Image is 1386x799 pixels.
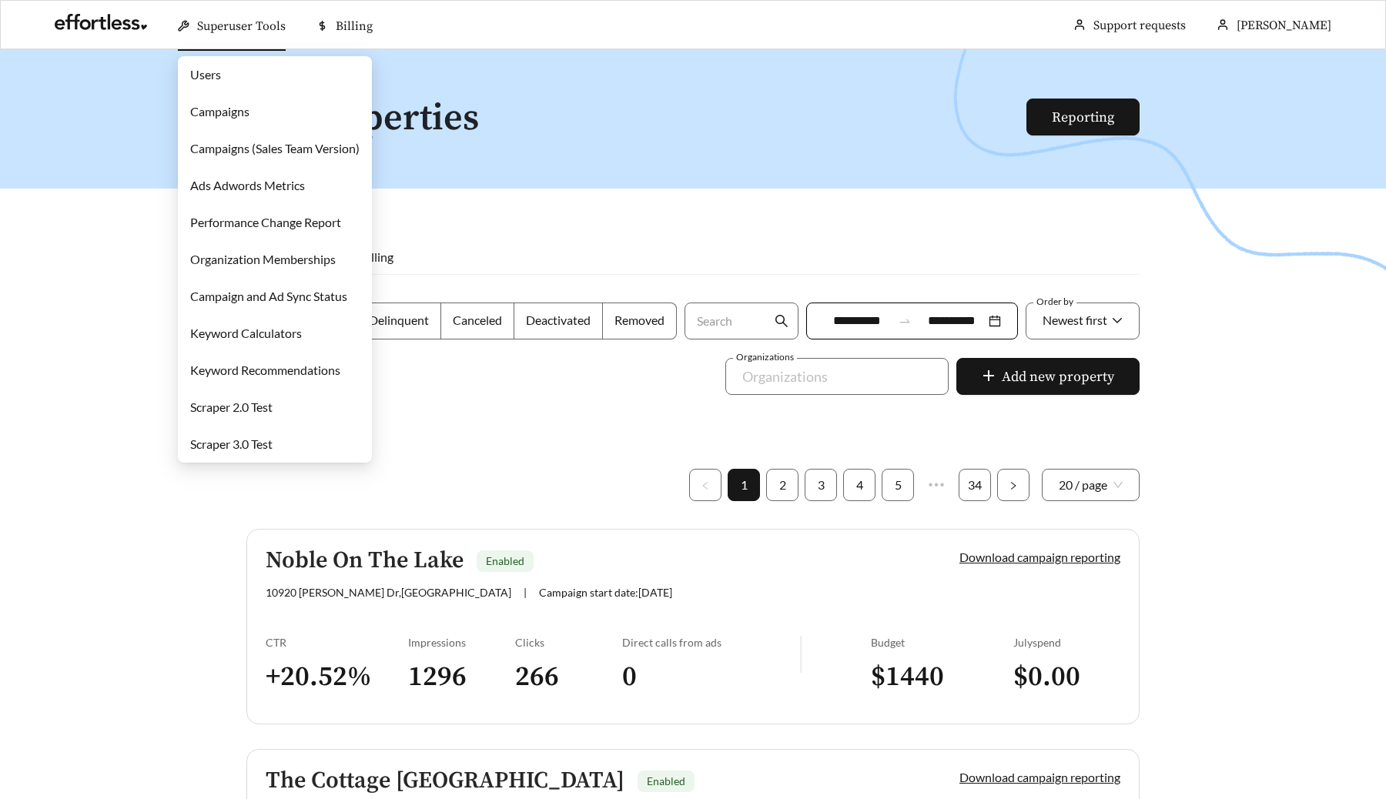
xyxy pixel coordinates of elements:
[486,554,524,567] span: Enabled
[190,104,249,119] a: Campaigns
[959,469,991,501] li: 34
[997,469,1029,501] button: right
[1052,109,1114,126] a: Reporting
[190,399,273,414] a: Scraper 2.0 Test
[266,768,624,794] h5: The Cottage [GEOGRAPHIC_DATA]
[190,436,273,451] a: Scraper 3.0 Test
[614,313,665,327] span: Removed
[689,469,721,501] button: left
[1013,660,1120,694] h3: $ 0.00
[190,326,302,340] a: Keyword Calculators
[844,470,875,500] a: 4
[956,358,1140,395] button: plusAdd new property
[871,660,1013,694] h3: $ 1440
[622,660,800,694] h3: 0
[524,586,527,599] span: |
[766,469,798,501] li: 2
[246,529,1140,724] a: Noble On The LakeEnabled10920 [PERSON_NAME] Dr,[GEOGRAPHIC_DATA]|Campaign start date:[DATE]Downlo...
[266,586,511,599] span: 10920 [PERSON_NAME] Dr , [GEOGRAPHIC_DATA]
[805,470,836,500] a: 3
[190,215,341,229] a: Performance Change Report
[997,469,1029,501] li: Next Page
[622,636,800,649] div: Direct calls from ads
[800,636,802,673] img: line
[982,369,996,386] span: plus
[1009,481,1018,490] span: right
[369,313,429,327] span: Delinquent
[728,470,759,500] a: 1
[246,99,1028,139] h1: All Properties
[1002,366,1114,387] span: Add new property
[775,314,788,328] span: search
[408,636,515,649] div: Impressions
[539,586,672,599] span: Campaign start date: [DATE]
[728,469,760,501] li: 1
[190,289,347,303] a: Campaign and Ad Sync Status
[959,550,1120,564] a: Download campaign reporting
[515,636,622,649] div: Clicks
[805,469,837,501] li: 3
[515,660,622,694] h3: 266
[959,470,990,500] a: 34
[453,313,502,327] span: Canceled
[882,470,913,500] a: 5
[1237,18,1331,33] span: [PERSON_NAME]
[190,363,340,377] a: Keyword Recommendations
[1026,99,1140,135] button: Reporting
[882,469,914,501] li: 5
[1042,469,1140,501] div: Page Size
[767,470,798,500] a: 2
[920,469,952,501] span: •••
[266,660,408,694] h3: + 20.52 %
[689,469,721,501] li: Previous Page
[647,774,685,787] span: Enabled
[190,141,360,155] a: Campaigns (Sales Team Version)
[1013,636,1120,649] div: July spend
[408,660,515,694] h3: 1296
[1093,18,1186,33] a: Support requests
[197,18,286,34] span: Superuser Tools
[1059,470,1123,500] span: 20 / page
[843,469,875,501] li: 4
[701,481,710,490] span: left
[266,636,408,649] div: CTR
[959,770,1120,784] a: Download campaign reporting
[526,313,591,327] span: Deactivated
[190,67,221,82] a: Users
[360,249,393,264] span: Billing
[336,18,373,34] span: Billing
[190,178,305,192] a: Ads Adwords Metrics
[190,252,336,266] a: Organization Memberships
[871,636,1013,649] div: Budget
[898,314,912,328] span: swap-right
[266,548,464,573] h5: Noble On The Lake
[1043,313,1107,327] span: Newest first
[920,469,952,501] li: Next 5 Pages
[898,314,912,328] span: to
